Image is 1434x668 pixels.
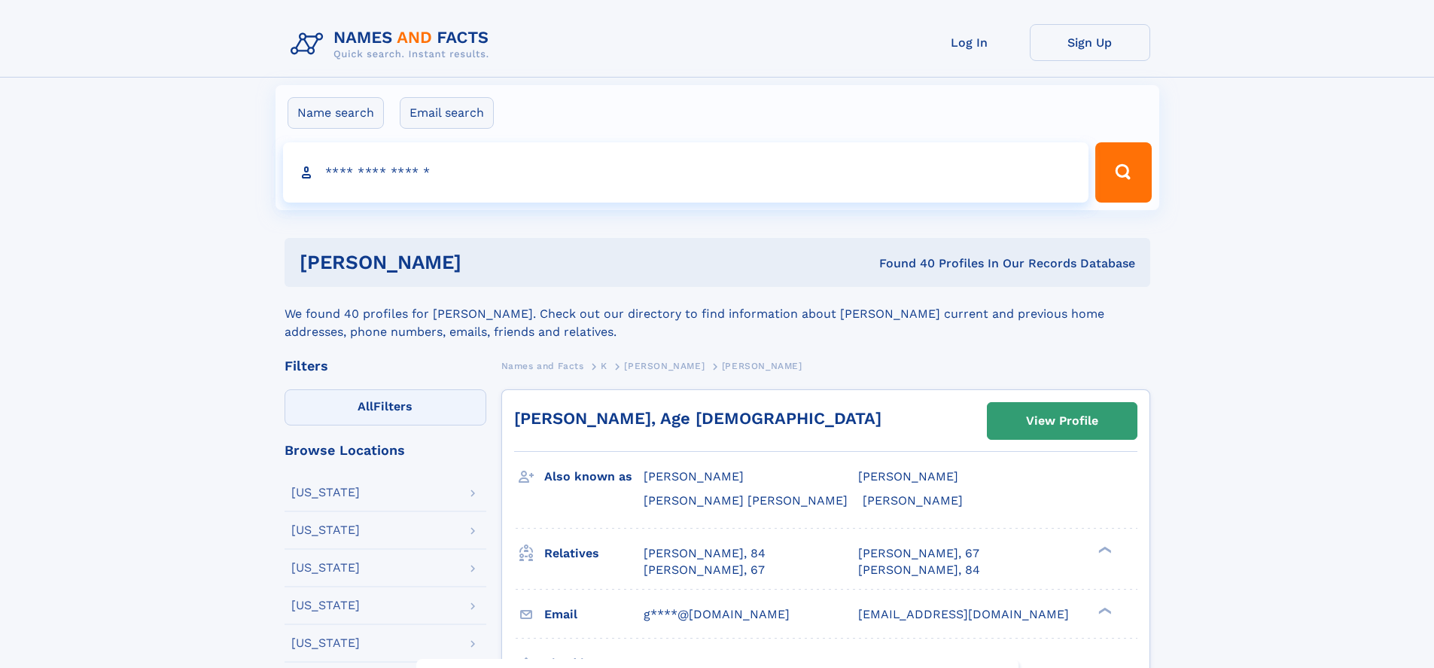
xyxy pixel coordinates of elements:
label: Name search [288,97,384,129]
span: [PERSON_NAME] [858,469,958,483]
span: K [601,361,607,371]
div: [US_STATE] [291,599,360,612]
a: [PERSON_NAME], 84 [644,545,766,562]
div: We found 40 profiles for [PERSON_NAME]. Check out our directory to find information about [PERSON... [285,287,1150,341]
div: View Profile [1026,404,1098,438]
div: ❯ [1095,544,1113,554]
h3: Also known as [544,464,644,490]
a: K [601,356,607,375]
a: [PERSON_NAME], 67 [858,545,979,562]
div: Browse Locations [285,444,486,457]
input: search input [283,142,1089,203]
span: [PERSON_NAME] [PERSON_NAME] [644,493,848,508]
span: [PERSON_NAME] [863,493,963,508]
h3: Email [544,602,644,627]
div: Found 40 Profiles In Our Records Database [670,255,1135,272]
span: [PERSON_NAME] [722,361,802,371]
a: View Profile [988,403,1137,439]
a: [PERSON_NAME] [624,356,705,375]
span: All [358,399,373,413]
div: [US_STATE] [291,562,360,574]
div: [US_STATE] [291,487,360,499]
h3: Relatives [544,541,644,566]
a: Log In [909,24,1030,61]
a: [PERSON_NAME], 84 [858,562,980,578]
label: Email search [400,97,494,129]
a: [PERSON_NAME], 67 [644,562,765,578]
img: Logo Names and Facts [285,24,501,65]
div: ❯ [1095,605,1113,615]
a: [PERSON_NAME], Age [DEMOGRAPHIC_DATA] [514,409,881,428]
button: Search Button [1095,142,1151,203]
span: [PERSON_NAME] [644,469,744,483]
div: [US_STATE] [291,637,360,649]
h1: [PERSON_NAME] [300,253,671,272]
a: Names and Facts [501,356,584,375]
span: [PERSON_NAME] [624,361,705,371]
span: [EMAIL_ADDRESS][DOMAIN_NAME] [858,607,1069,621]
div: Filters [285,359,486,373]
label: Filters [285,389,486,426]
a: Sign Up [1030,24,1150,61]
div: [US_STATE] [291,524,360,536]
